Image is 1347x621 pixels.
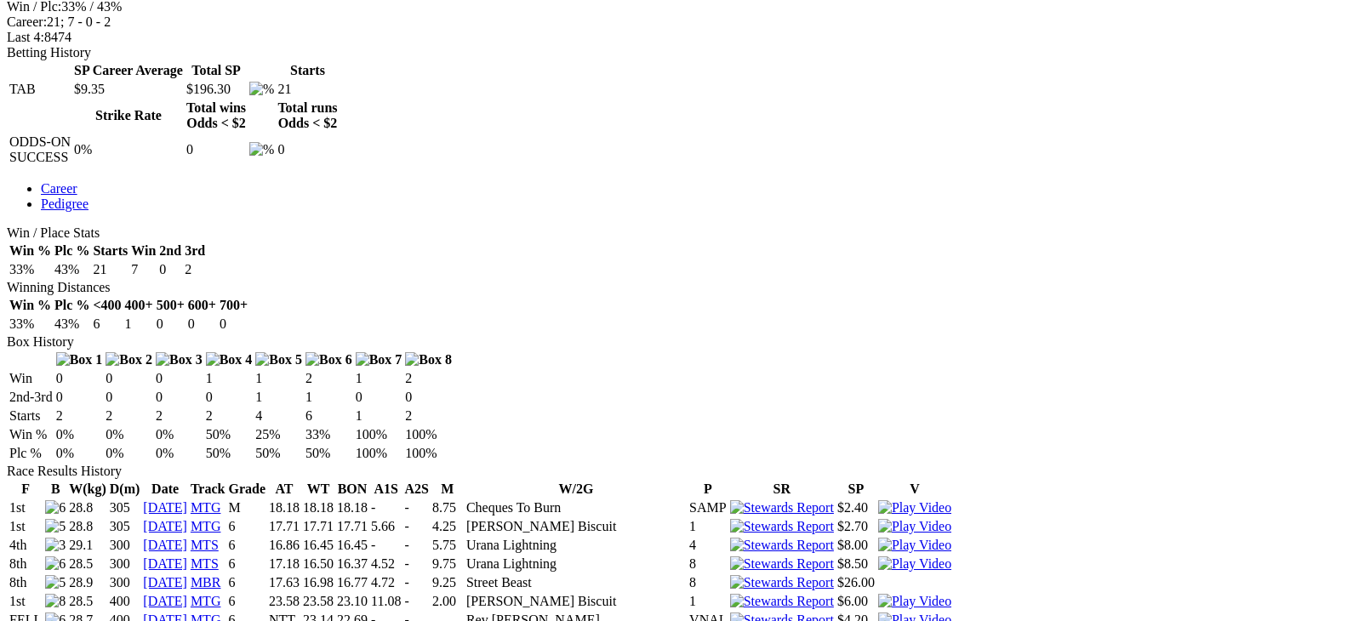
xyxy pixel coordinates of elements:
[7,30,1340,45] div: 8474
[68,499,107,516] td: 28.8
[370,481,402,498] th: A1S
[143,519,187,533] a: [DATE]
[109,593,141,610] td: 400
[355,389,403,406] td: 0
[227,574,266,591] td: 6
[9,445,54,462] td: Plc %
[730,538,834,553] img: Stewards Report
[302,555,334,573] td: 16.50
[9,297,52,314] th: Win %
[465,555,687,573] td: Urana Lightning
[268,481,300,498] th: AT
[370,518,402,535] td: 5.66
[277,62,338,79] th: Starts
[7,464,1340,479] div: Race Results History
[205,426,254,443] td: 50%
[878,594,951,608] a: View replay
[403,593,429,610] td: -
[143,538,187,552] a: [DATE]
[156,316,185,333] td: 0
[403,537,429,554] td: -
[130,261,157,278] td: 7
[156,352,203,367] img: Box 3
[56,352,103,367] img: Box 1
[109,574,141,591] td: 300
[305,352,352,367] img: Box 6
[185,134,247,166] td: 0
[336,481,368,498] th: BON
[92,316,122,333] td: 6
[688,499,728,516] td: SAMP
[729,481,835,498] th: SR
[836,481,876,498] th: SP
[403,481,429,498] th: A2S
[227,537,266,554] td: 6
[355,370,403,387] td: 1
[878,519,951,534] img: Play Video
[878,538,951,553] img: Play Video
[158,242,182,259] th: 2nd
[878,500,951,516] img: Play Video
[336,574,368,591] td: 16.77
[92,297,122,314] th: <400
[227,555,266,573] td: 6
[305,407,353,424] td: 6
[688,593,728,610] td: 1
[404,370,453,387] td: 2
[185,62,247,79] th: Total SP
[9,134,71,166] td: ODDS-ON SUCCESS
[155,426,203,443] td: 0%
[431,593,464,610] td: 2.00
[277,100,338,132] th: Total runs Odds < $2
[465,593,687,610] td: [PERSON_NAME] Biscuit
[68,537,107,554] td: 29.1
[403,518,429,535] td: -
[730,594,834,609] img: Stewards Report
[191,594,221,608] a: MTG
[465,537,687,554] td: Urana Lightning
[268,555,300,573] td: 17.18
[370,537,402,554] td: -
[302,537,334,554] td: 16.45
[54,297,90,314] th: Plc %
[54,242,90,259] th: Plc %
[9,261,52,278] td: 33%
[191,500,221,515] a: MTG
[68,574,107,591] td: 28.9
[219,316,248,333] td: 0
[191,519,221,533] a: MTG
[9,537,43,554] td: 4th
[403,555,429,573] td: -
[355,407,403,424] td: 1
[688,574,728,591] td: 8
[68,481,107,498] th: W(kg)
[55,407,104,424] td: 2
[190,481,226,498] th: Track
[403,574,429,591] td: -
[254,370,303,387] td: 1
[9,389,54,406] td: 2nd-3rd
[336,537,368,554] td: 16.45
[45,575,66,590] img: 5
[7,30,44,44] span: Last 4:
[878,556,951,572] img: Play Video
[431,481,464,498] th: M
[73,81,184,98] td: $9.35
[106,352,152,367] img: Box 2
[185,100,247,132] th: Total wins Odds < $2
[404,445,453,462] td: 100%
[356,352,402,367] img: Box 7
[878,556,951,571] a: View replay
[268,499,300,516] td: 18.18
[878,519,951,533] a: View replay
[205,407,254,424] td: 2
[465,574,687,591] td: Street Beast
[9,426,54,443] td: Win %
[54,316,90,333] td: 43%
[158,261,182,278] td: 0
[336,499,368,516] td: 18.18
[92,261,128,278] td: 21
[302,499,334,516] td: 18.18
[431,499,464,516] td: 8.75
[302,574,334,591] td: 16.98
